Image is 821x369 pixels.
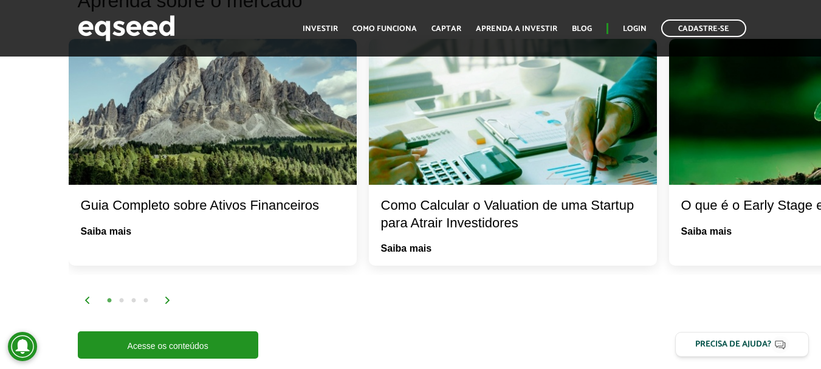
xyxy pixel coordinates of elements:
a: Saiba mais [381,244,432,253]
a: Aprenda a investir [476,25,557,33]
button: 1 of 2 [103,295,115,307]
div: Guia Completo sobre Ativos Financeiros [81,197,345,215]
a: Saiba mais [681,227,732,236]
button: 4 of 2 [140,295,152,307]
button: 2 of 2 [115,295,128,307]
a: Como funciona [352,25,417,33]
a: Login [623,25,647,33]
img: arrow%20left.svg [84,297,91,304]
div: Como Calcular o Valuation de uma Startup para Atrair Investidores [381,197,645,232]
a: Cadastre-se [661,19,746,37]
a: Blog [572,25,592,33]
a: Captar [431,25,461,33]
a: Investir [303,25,338,33]
a: Acesse os conteúdos [78,331,258,359]
img: arrow%20right.svg [164,297,171,304]
button: 3 of 2 [128,295,140,307]
a: Saiba mais [81,227,132,236]
img: EqSeed [78,12,175,44]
